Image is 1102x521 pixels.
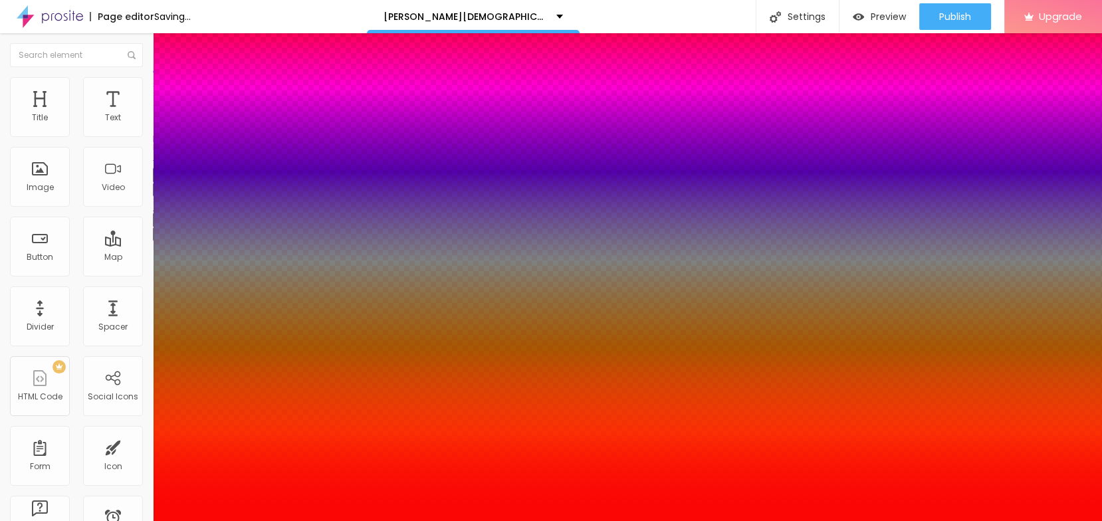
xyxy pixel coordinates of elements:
div: Image [27,183,54,192]
div: Title [32,113,48,122]
img: Icone [770,11,781,23]
div: HTML Code [18,392,62,401]
div: Map [104,253,122,262]
input: Search element [10,43,143,67]
button: Preview [839,3,919,30]
button: Publish [919,3,991,30]
p: [PERSON_NAME][DEMOGRAPHIC_DATA][MEDICAL_DATA] [GEOGRAPHIC_DATA] [384,12,546,21]
div: Form [30,462,51,471]
span: Upgrade [1039,11,1082,22]
div: Video [102,183,125,192]
div: Text [105,113,121,122]
span: Preview [871,11,906,22]
div: Saving... [154,12,191,21]
div: Button [27,253,53,262]
div: Divider [27,322,54,332]
img: view-1.svg [853,11,864,23]
div: Social Icons [88,392,138,401]
div: Spacer [98,322,128,332]
div: Page editor [90,12,154,21]
span: Publish [939,11,971,22]
div: Icon [104,462,122,471]
img: Icone [128,51,136,59]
